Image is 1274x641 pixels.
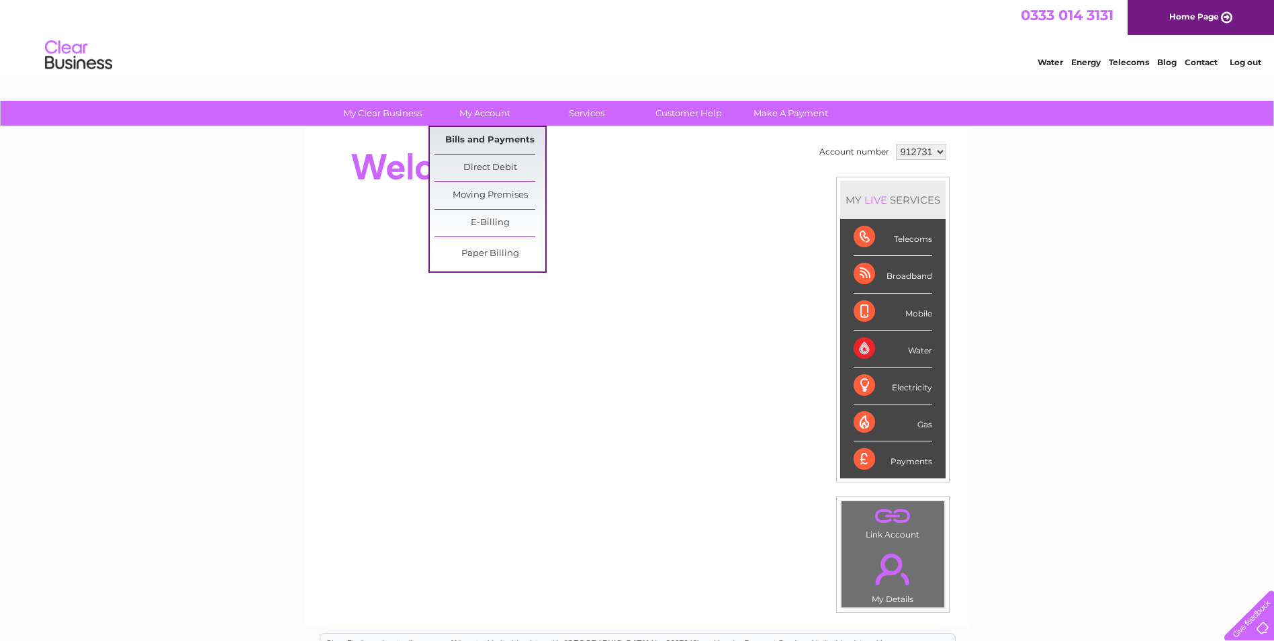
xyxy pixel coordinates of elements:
[1021,7,1113,24] a: 0333 014 3131
[327,101,438,126] a: My Clear Business
[1038,57,1063,67] a: Water
[1109,57,1149,67] a: Telecoms
[435,241,545,267] a: Paper Billing
[435,210,545,237] a: E-Billing
[841,501,945,543] td: Link Account
[44,35,113,76] img: logo.png
[841,542,945,608] td: My Details
[435,155,545,181] a: Direct Debit
[633,101,744,126] a: Customer Help
[845,505,941,528] a: .
[854,219,932,256] div: Telecoms
[1185,57,1218,67] a: Contact
[816,140,893,163] td: Account number
[854,331,932,368] div: Water
[429,101,540,126] a: My Account
[1230,57,1261,67] a: Log out
[854,441,932,478] div: Payments
[435,127,545,154] a: Bills and Payments
[854,368,932,404] div: Electricity
[854,256,932,293] div: Broadband
[862,194,890,206] div: LIVE
[320,7,955,65] div: Clear Business is a trading name of Verastar Limited (registered in [GEOGRAPHIC_DATA] No. 3667643...
[840,181,946,219] div: MY SERVICES
[845,546,941,593] a: .
[1157,57,1177,67] a: Blog
[735,101,846,126] a: Make A Payment
[435,182,545,209] a: Moving Premises
[854,404,932,441] div: Gas
[1071,57,1101,67] a: Energy
[854,294,932,331] div: Mobile
[531,101,642,126] a: Services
